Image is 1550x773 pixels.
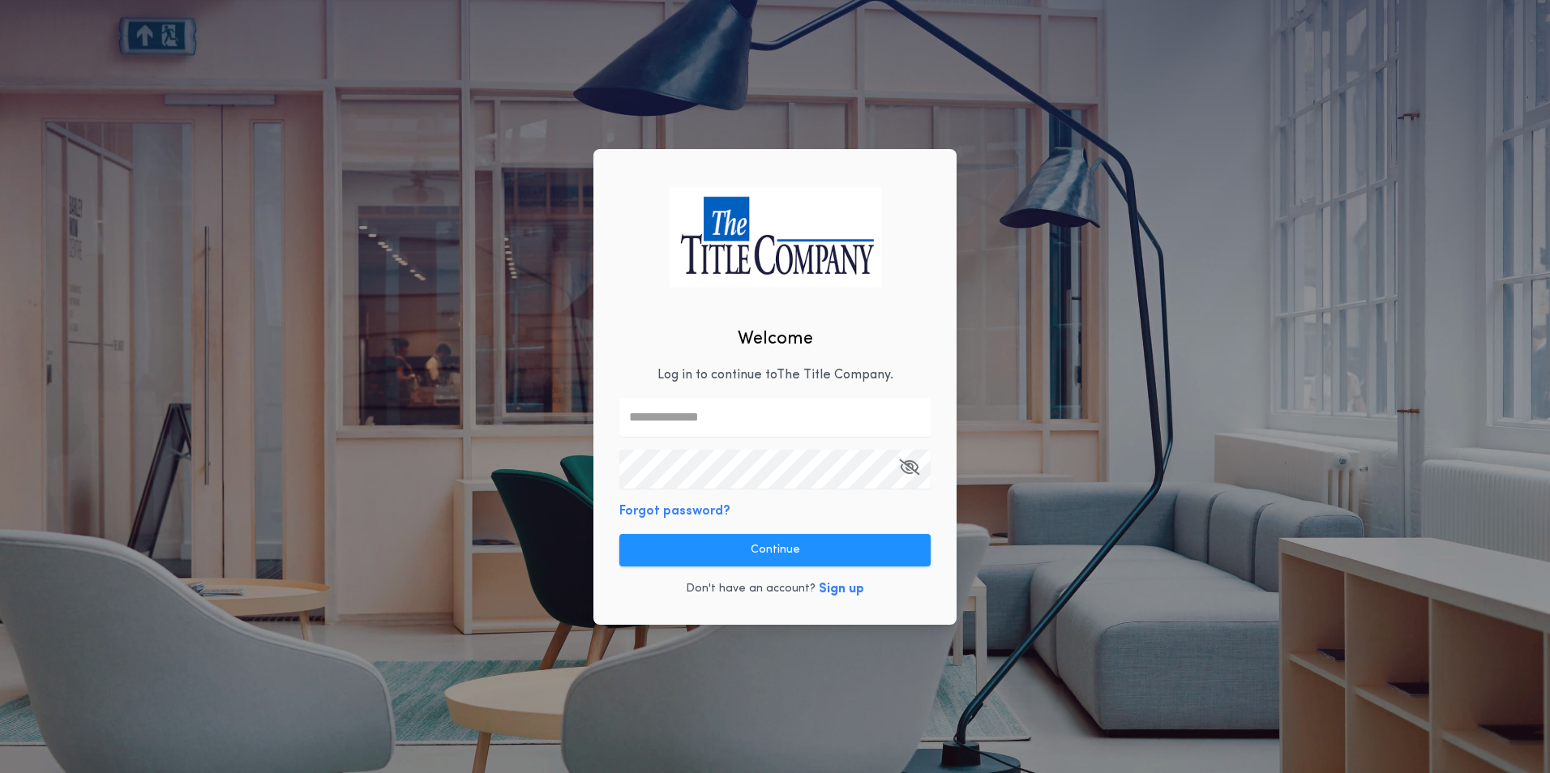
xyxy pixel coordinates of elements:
[819,579,864,599] button: Sign up
[657,365,893,385] p: Log in to continue to The Title Company .
[669,187,881,287] img: logo
[686,581,816,597] p: Don't have an account?
[738,326,813,352] h2: Welcome
[619,502,730,521] button: Forgot password?
[619,534,931,566] button: Continue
